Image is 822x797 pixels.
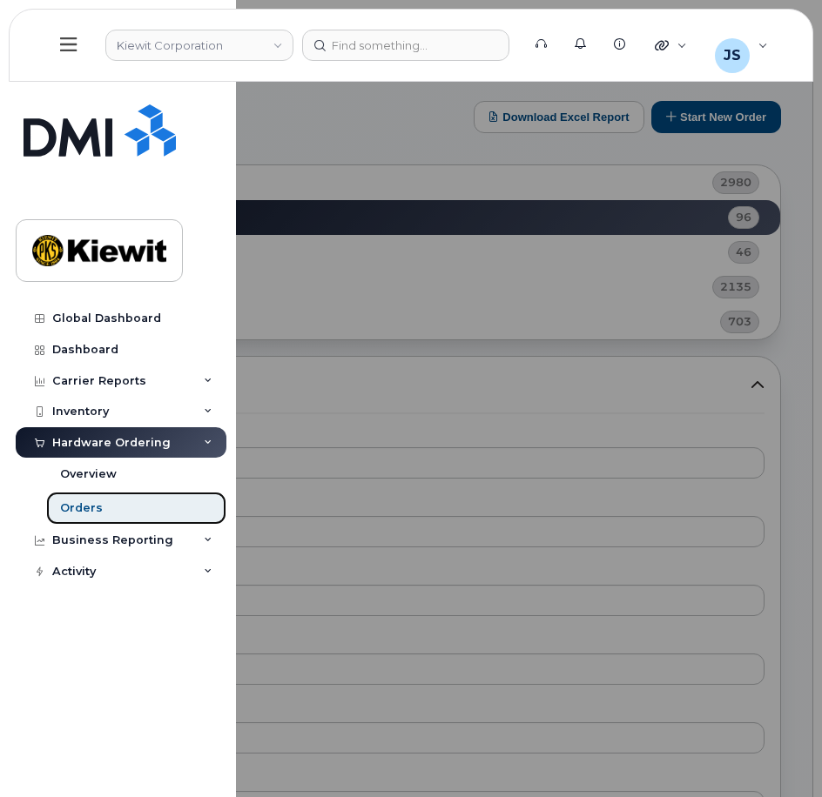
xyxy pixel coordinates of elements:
a: Overview [46,458,226,491]
div: Inventory [52,405,109,419]
iframe: Messenger Launcher [746,721,809,784]
a: Kiewit Corporation [16,219,183,282]
div: Hardware Ordering [52,436,171,450]
img: Kiewit Corporation [32,225,166,276]
a: Orders [46,492,226,525]
a: Global Dashboard [16,303,226,334]
div: Carrier Reports [52,374,146,388]
a: Dashboard [16,334,226,365]
div: Orders [60,500,103,516]
img: Simplex My-Serve [24,104,176,157]
div: Global Dashboard [52,311,161,325]
div: Dashboard [52,343,118,357]
div: Activity [52,565,96,579]
div: Business Reporting [52,533,173,547]
div: Overview [60,466,117,482]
